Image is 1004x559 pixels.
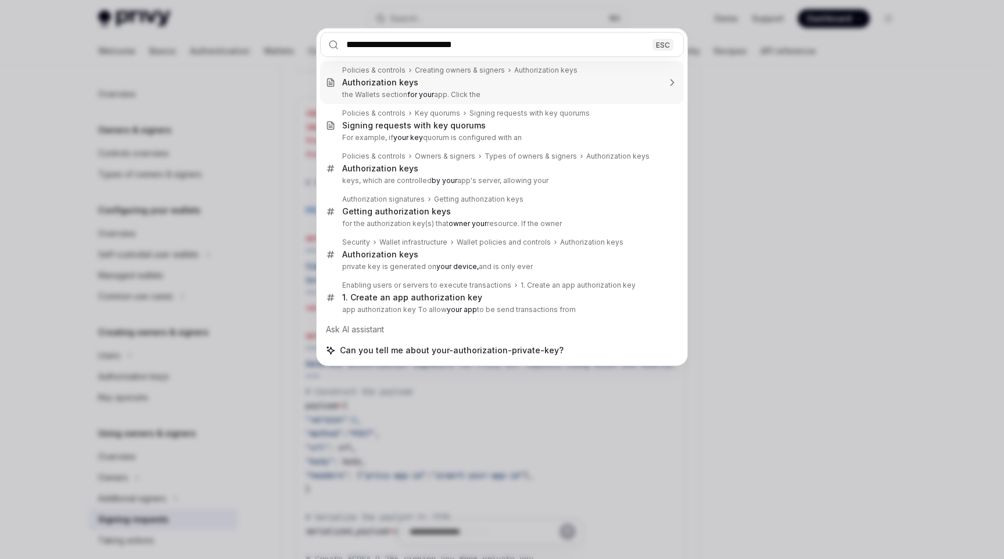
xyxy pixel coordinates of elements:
[434,195,523,204] div: Getting authorization keys
[342,176,659,185] p: keys, which are controlled app's server, allowing your
[342,77,418,88] div: Authorization keys
[342,219,659,228] p: for the authorization key(s) that resource. If the owner
[342,120,486,131] div: Signing requests with key quorums
[342,262,659,271] p: private key is generated on and is only ever
[320,319,684,340] div: Ask AI assistant
[485,152,577,161] div: Types of owners & signers
[342,238,370,247] div: Security
[342,133,659,142] p: For example, if quorum is configured with an
[469,109,590,118] div: Signing requests with key quorums
[415,66,505,75] div: Creating owners & signers
[436,262,479,271] b: your device,
[342,249,418,260] div: Authorization keys
[340,345,564,356] span: Can you tell me about your-authorization-private-key?
[560,238,623,247] div: Authorization keys
[449,219,487,228] b: owner your
[342,109,406,118] div: Policies & controls
[342,305,659,314] p: app authorization key To allow to be send transactions from
[415,152,475,161] div: Owners & signers
[432,176,457,185] b: by your
[514,66,578,75] div: Authorization keys
[342,281,511,290] div: Enabling users or servers to execute transactions
[379,238,447,247] div: Wallet infrastructure
[521,281,636,290] div: 1. Create an app authorization key
[342,292,482,303] div: 1. Create an app authorization key
[342,195,425,204] div: Authorization signatures
[415,109,460,118] div: Key quorums
[342,163,418,174] div: Authorization keys
[457,238,551,247] div: Wallet policies and controls
[342,66,406,75] div: Policies & controls
[393,133,423,142] b: your key
[586,152,650,161] div: Authorization keys
[342,90,659,99] p: the Wallets section app. Click the
[342,206,451,217] div: Getting authorization keys
[652,38,673,51] div: ESC
[342,152,406,161] div: Policies & controls
[407,90,434,99] b: for your
[447,305,477,314] b: your app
